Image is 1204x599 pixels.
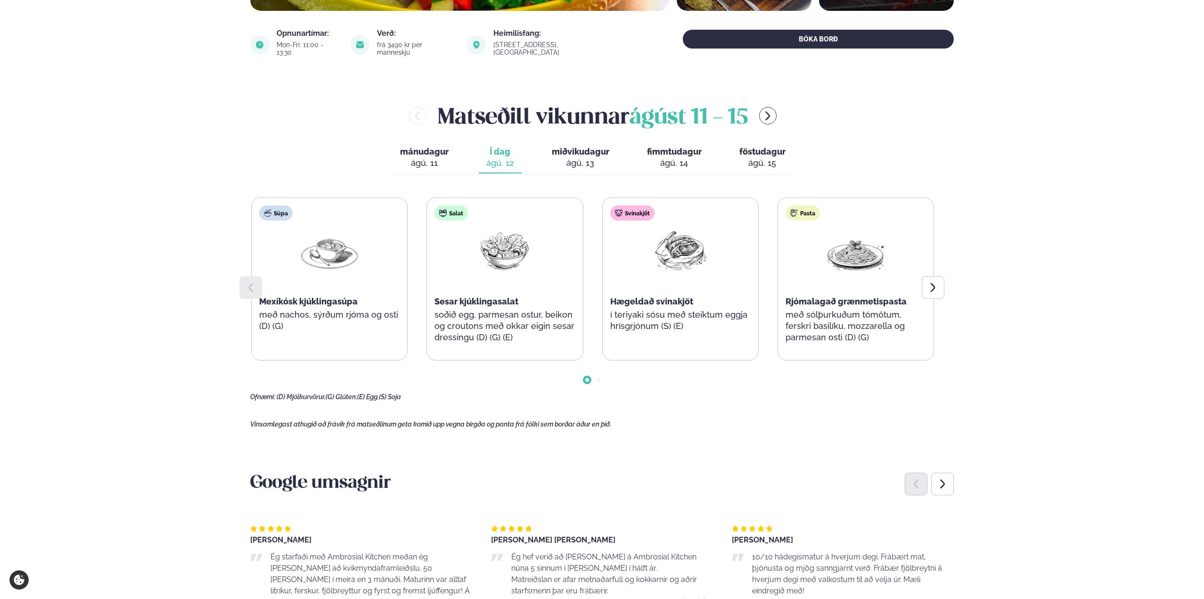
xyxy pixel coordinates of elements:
[585,378,589,382] span: Go to slide 1
[250,420,611,428] span: Vinsamlegast athugið að frávik frá matseðlinum geta komið upp vegna birgða og panta frá fólki sem...
[647,147,702,156] span: fimmtudagur
[493,47,624,58] a: link
[786,309,926,343] p: með sólþurkuðum tómötum, ferskri basilíku, mozzarella og parmesan osti (D) (G)
[379,393,401,401] span: (S) Soja
[493,30,624,37] div: Heimilisfang:
[409,107,426,124] button: menu-btn-left
[393,142,456,173] button: mánudagur ágú. 11
[486,146,514,157] span: Í dag
[277,30,339,37] div: Opnunartímar:
[357,393,379,401] span: (E) Egg,
[544,142,617,173] button: miðvikudagur ágú. 13
[434,205,468,221] div: Salat
[277,393,326,401] span: (D) Mjólkurvörur,
[491,536,713,544] div: [PERSON_NAME] [PERSON_NAME]
[732,536,954,544] div: [PERSON_NAME]
[400,157,449,169] div: ágú. 11
[683,30,954,49] button: BÓKA BORÐ
[786,205,820,221] div: Pasta
[732,142,793,173] button: föstudagur ágú. 15
[630,107,748,128] span: ágúst 11 - 15
[377,41,456,56] div: frá 3490 kr per manneskju
[9,570,29,590] a: Cookie settings
[299,228,360,272] img: Soup.png
[610,309,751,332] p: í teriyaki sósu með steiktum eggja hrísgrjónum (S) (E)
[650,228,711,272] img: Pork-Meat.png
[250,393,275,401] span: Ofnæmi:
[511,574,713,597] p: Matreiðslan er afar metnaðarfull og kokkarnir og aðrir starfsmenn þar eru frábærir.
[351,35,369,54] img: image alt
[511,551,713,574] p: Ég hef verið að [PERSON_NAME] á Ambrosial Kitchen núna 5 sinnum í [PERSON_NAME] í hálft ár.
[759,107,777,124] button: menu-btn-right
[264,209,271,217] img: soup.svg
[486,157,514,169] div: ágú. 12
[475,228,535,272] img: Salad.png
[639,142,709,173] button: fimmtudagur ágú. 14
[377,30,456,37] div: Verð:
[752,552,942,595] span: 10/10 hádegismatur á hverjum degi. Frábært mat, þjónusta og mjög sanngjarnt verð. Frábær fjölbrey...
[400,147,449,156] span: mánudagur
[326,393,357,401] span: (G) Glúten,
[250,536,472,544] div: [PERSON_NAME]
[259,309,400,332] p: með nachos, sýrðum rjóma og osti (D) (G)
[434,296,518,306] span: Sesar kjúklingasalat
[790,209,798,217] img: pasta.svg
[610,296,693,306] span: Hægeldað svínakjöt
[647,157,702,169] div: ágú. 14
[259,205,293,221] div: Súpa
[552,147,609,156] span: miðvikudagur
[439,209,447,217] img: salad.svg
[610,205,655,221] div: Svínakjöt
[434,309,575,343] p: soðið egg, parmesan ostur, beikon og croutons með okkar eigin sesar dressingu (D) (G) (E)
[250,35,269,54] img: image alt
[438,100,748,131] h2: Matseðill vikunnar
[552,157,609,169] div: ágú. 13
[597,378,600,382] span: Go to slide 2
[739,147,786,156] span: föstudagur
[931,473,954,495] div: Next slide
[826,228,886,272] img: Spagetti.png
[493,41,624,56] div: [STREET_ADDRESS], [GEOGRAPHIC_DATA]
[250,472,954,495] h3: Google umsagnir
[615,209,622,217] img: pork.svg
[259,296,358,306] span: Mexíkósk kjúklingasúpa
[467,35,486,54] img: image alt
[479,142,522,173] button: Í dag ágú. 12
[905,473,927,495] div: Previous slide
[786,296,907,306] span: Rjómalagað grænmetispasta
[739,157,786,169] div: ágú. 15
[277,41,339,56] div: Mon-Fri: 11:00 - 13:30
